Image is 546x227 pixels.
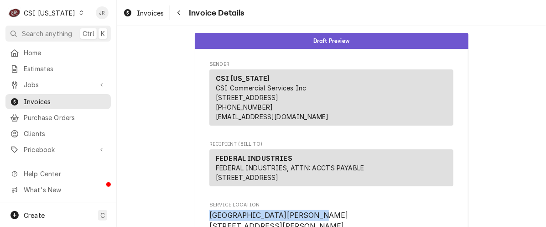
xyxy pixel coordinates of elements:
div: Recipient (Bill To) [209,149,453,190]
div: Invoice Sender [209,61,453,130]
div: Status [195,33,468,49]
a: Home [5,45,111,60]
span: C [100,211,105,220]
a: Go to What's New [5,182,111,197]
a: Clients [5,126,111,141]
div: Jessica Rentfro's Avatar [96,6,109,19]
span: Invoice Details [186,7,244,19]
button: Navigate back [172,5,186,20]
div: Recipient (Bill To) [209,149,453,186]
strong: FEDERAL INDUSTRIES [216,154,292,162]
a: Go to Jobs [5,77,111,92]
span: Estimates [24,64,106,74]
button: Search anythingCtrlK [5,26,111,42]
a: Purchase Orders [5,110,111,125]
div: JR [96,6,109,19]
span: Draft Preview [313,38,349,44]
a: Invoices [5,94,111,109]
span: Jobs [24,80,93,90]
span: Recipient (Bill To) [209,141,453,148]
div: Sender [209,69,453,126]
span: Pricebook [24,145,93,154]
div: C [8,6,21,19]
span: Invoices [24,97,106,106]
span: Search anything [22,29,72,38]
span: Service Location [209,201,453,209]
div: Sender [209,69,453,129]
div: CSI [US_STATE] [24,8,75,18]
span: K [101,29,105,38]
a: Estimates [5,61,111,76]
span: What's New [24,185,105,195]
span: Purchase Orders [24,113,106,122]
span: Sender [209,61,453,68]
a: Invoices [120,5,167,21]
a: [EMAIL_ADDRESS][DOMAIN_NAME] [216,113,328,121]
strong: CSI [US_STATE] [216,74,270,82]
span: Invoices [137,8,164,18]
span: FEDERAL INDUSTRIES, ATTN: ACCTS PAYABLE [STREET_ADDRESS] [216,164,364,181]
span: Home [24,48,106,58]
a: Go to Help Center [5,166,111,181]
span: Ctrl [83,29,94,38]
span: CSI Commercial Services Inc [STREET_ADDRESS] [216,84,306,101]
span: Create [24,211,45,219]
a: Go to Pricebook [5,142,111,157]
div: CSI Kentucky's Avatar [8,6,21,19]
span: Clients [24,129,106,138]
span: Help Center [24,169,105,179]
a: [PHONE_NUMBER] [216,103,273,111]
div: Invoice Recipient [209,141,453,190]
